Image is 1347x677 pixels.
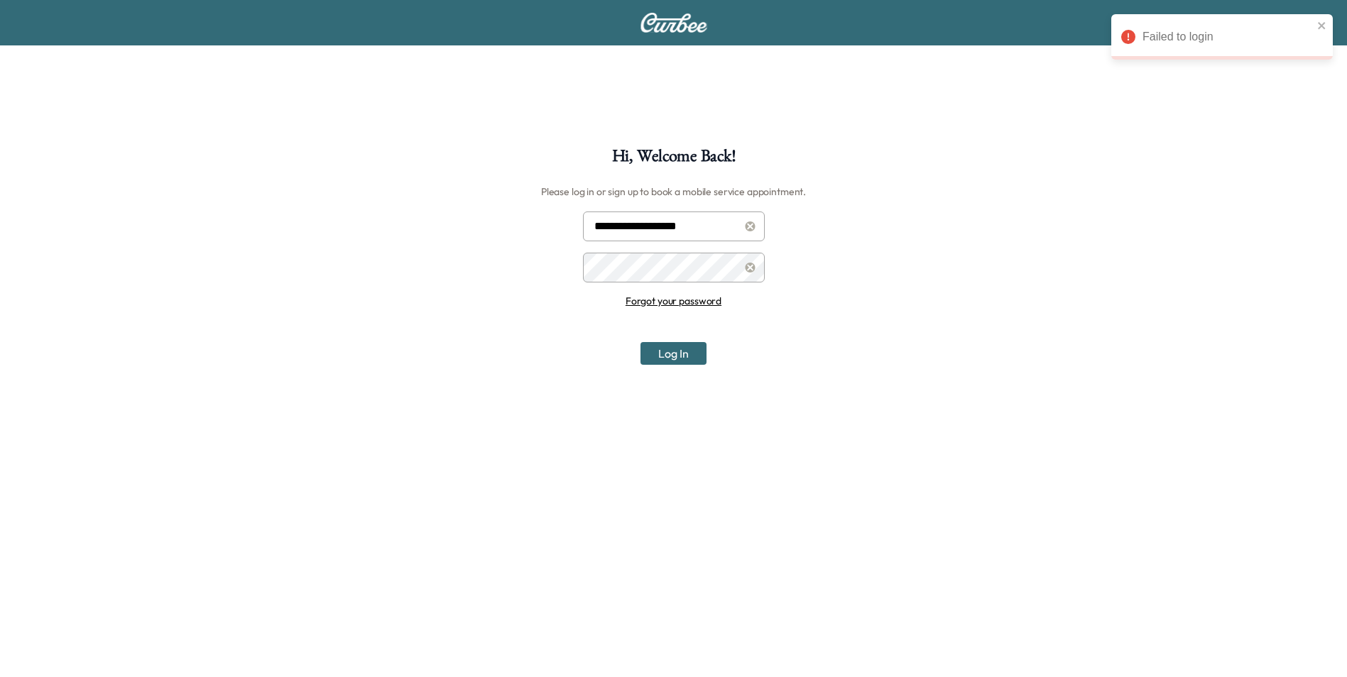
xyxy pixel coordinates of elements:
img: Curbee Logo [640,13,708,33]
h6: Please log in or sign up to book a mobile service appointment. [541,180,806,203]
button: Log In [640,342,707,365]
button: close [1317,20,1327,31]
a: Forgot your password [626,295,721,307]
h1: Hi, Welcome Back! [612,148,736,172]
div: Failed to login [1143,28,1313,45]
